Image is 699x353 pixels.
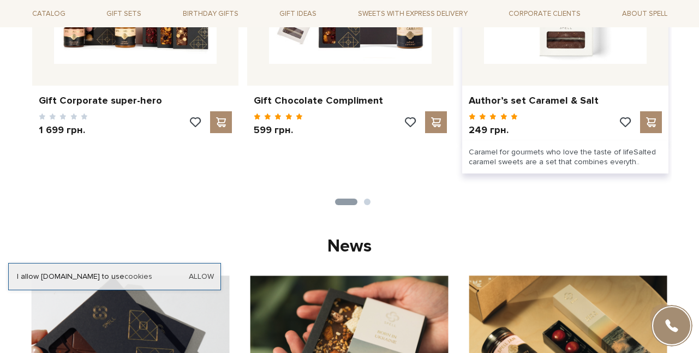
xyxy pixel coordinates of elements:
[28,235,672,258] div: News
[39,124,88,136] p: 1 699 грн.
[28,5,70,22] span: Catalog
[469,94,662,107] a: Author’s set Caramel & Salt
[102,5,146,22] span: Gift sets
[124,272,152,281] a: cookies
[354,4,472,23] a: Sweets with express delivery
[189,272,214,282] a: Allow
[39,94,232,107] a: Gift Corporate super-hero
[504,4,585,23] a: Corporate clients
[178,5,243,22] span: Birthday gifts
[254,94,447,107] a: Gift Chocolate Compliment
[618,5,672,22] span: About Spell
[335,199,357,205] button: 1 of 2
[254,124,303,136] p: 599 грн.
[275,5,321,22] span: Gift ideas
[462,141,668,173] div: Caramel for gourmets who love the taste of lifeSalted caramel sweets are a set that combines ever...
[469,124,518,136] p: 249 грн.
[364,199,371,205] button: 2 of 2
[9,272,220,282] div: I allow [DOMAIN_NAME] to use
